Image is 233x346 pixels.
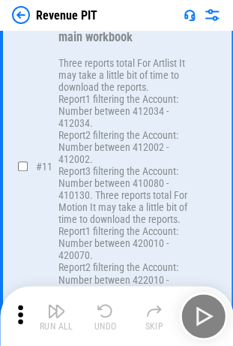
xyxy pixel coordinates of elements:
span: # 11 [36,161,52,173]
div: Revenue PIT [36,8,97,23]
img: Support [184,9,196,21]
img: Settings menu [203,6,221,24]
p: Three reports total For Artlist It may take a little bit of time to download the reports. Report1... [58,57,202,333]
img: Back [12,6,30,24]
